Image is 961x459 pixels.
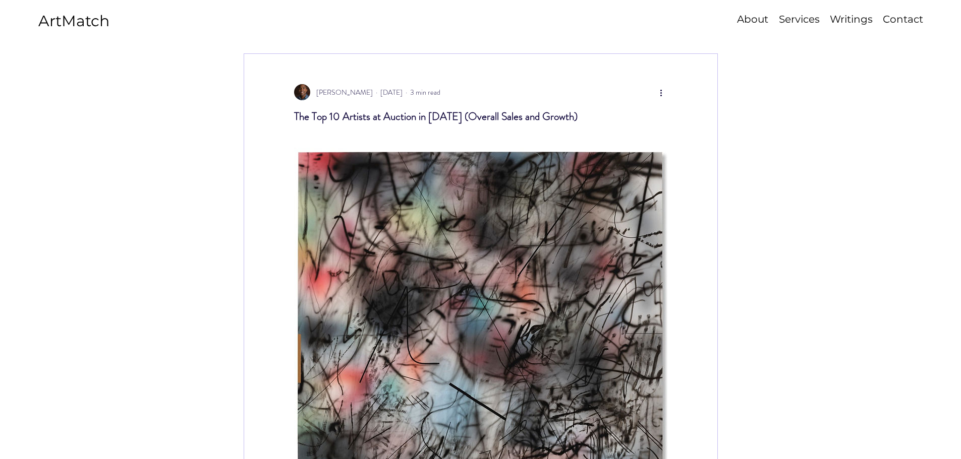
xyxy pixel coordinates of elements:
span: Feb 14 [380,87,403,97]
p: Contact [878,12,928,27]
a: About [732,12,773,27]
span: 3 min read [410,87,440,97]
button: More actions [655,86,667,98]
nav: Site [699,12,928,27]
a: Contact [878,12,928,27]
p: Services [774,12,825,27]
a: ArtMatch [38,12,109,30]
a: Services [773,12,825,27]
a: Writings [825,12,878,27]
h1: The Top 10 Artists at Auction in [DATE] (Overall Sales and Growth) [294,109,667,124]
